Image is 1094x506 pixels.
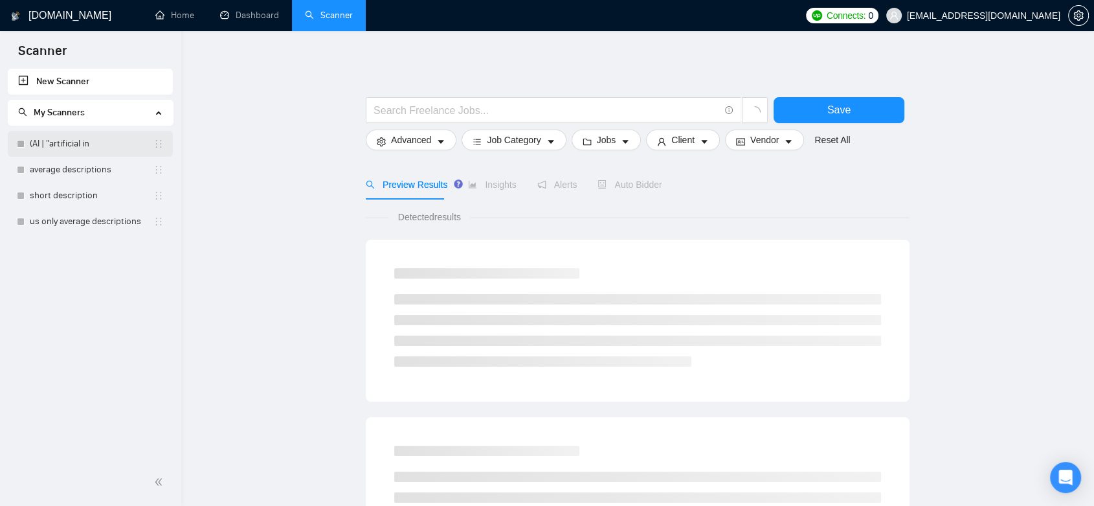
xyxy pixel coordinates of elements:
[34,107,85,118] span: My Scanners
[597,180,607,189] span: robot
[774,97,904,123] button: Save
[468,179,516,190] span: Insights
[30,131,153,157] a: (AI | "artificial in
[700,137,709,146] span: caret-down
[583,137,592,146] span: folder
[487,133,541,147] span: Job Category
[784,137,793,146] span: caret-down
[30,183,153,209] a: short description
[597,133,616,147] span: Jobs
[572,130,642,150] button: folderJobscaret-down
[391,133,431,147] span: Advanced
[8,69,173,95] li: New Scanner
[725,106,733,115] span: info-circle
[537,179,577,190] span: Alerts
[366,180,375,189] span: search
[30,157,153,183] a: average descriptions
[812,10,822,21] img: upwork-logo.png
[8,209,173,235] li: us only average descriptions
[814,133,850,147] a: Reset All
[1050,462,1081,493] div: Open Intercom Messenger
[366,179,447,190] span: Preview Results
[436,137,445,146] span: caret-down
[8,41,77,69] span: Scanner
[30,209,153,235] a: us only average descriptions
[153,190,164,201] span: holder
[537,180,546,189] span: notification
[827,8,865,23] span: Connects:
[468,180,477,189] span: area-chart
[153,139,164,149] span: holder
[671,133,695,147] span: Client
[749,106,761,118] span: loading
[18,107,85,118] span: My Scanners
[597,179,662,190] span: Auto Bidder
[657,137,666,146] span: user
[220,10,279,21] a: dashboardDashboard
[155,10,194,21] a: homeHome
[18,69,162,95] a: New Scanner
[374,102,719,119] input: Search Freelance Jobs...
[11,6,20,27] img: logo
[1068,10,1089,21] a: setting
[646,130,720,150] button: userClientcaret-down
[868,8,873,23] span: 0
[366,130,456,150] button: settingAdvancedcaret-down
[153,216,164,227] span: holder
[377,137,386,146] span: setting
[462,130,566,150] button: barsJob Categorycaret-down
[1068,5,1089,26] button: setting
[725,130,804,150] button: idcardVendorcaret-down
[827,102,851,118] span: Save
[8,157,173,183] li: average descriptions
[546,137,555,146] span: caret-down
[8,183,173,209] li: short description
[1069,10,1088,21] span: setting
[452,178,464,190] div: Tooltip anchor
[305,10,353,21] a: searchScanner
[473,137,482,146] span: bars
[736,137,745,146] span: idcard
[154,476,167,489] span: double-left
[889,11,899,20] span: user
[621,137,630,146] span: caret-down
[750,133,779,147] span: Vendor
[18,108,27,117] span: search
[8,131,173,157] li: (AI | "artificial in
[153,165,164,175] span: holder
[389,210,470,224] span: Detected results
